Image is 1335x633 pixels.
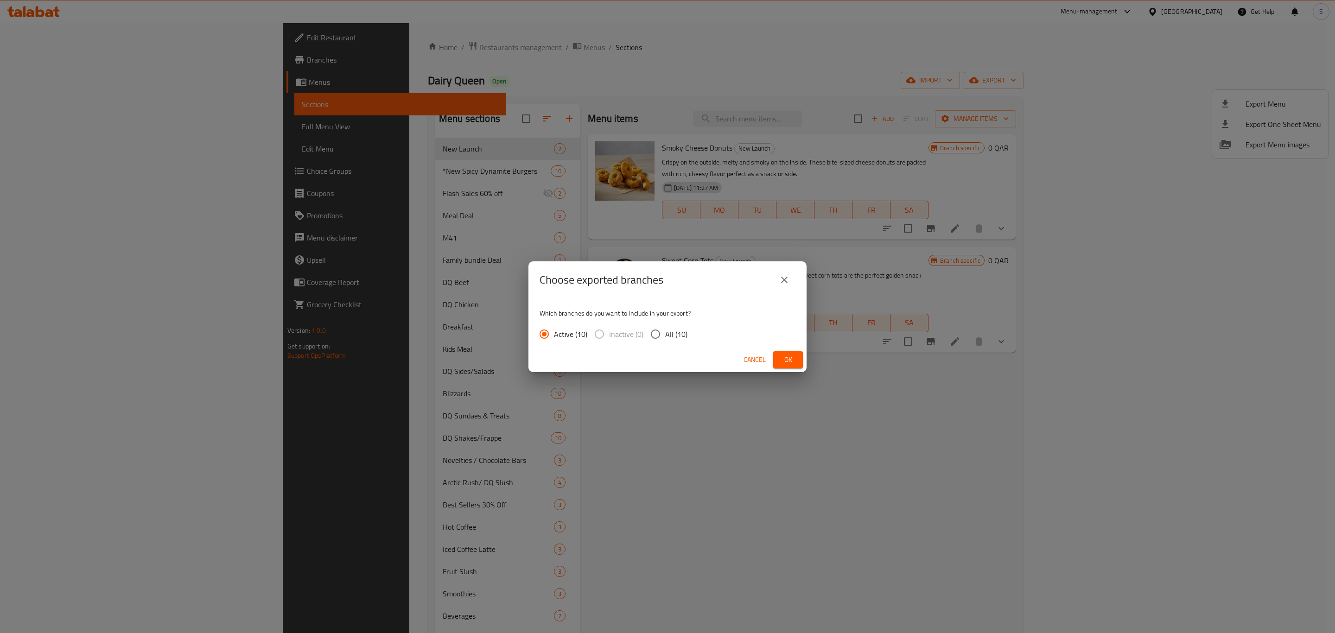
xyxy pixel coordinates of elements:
[665,329,687,340] span: All (10)
[554,329,587,340] span: Active (10)
[540,272,663,287] h2: Choose exported branches
[609,329,643,340] span: Inactive (0)
[773,351,803,368] button: Ok
[744,354,766,366] span: Cancel
[773,269,795,291] button: close
[781,354,795,366] span: Ok
[540,309,795,318] p: Which branches do you want to include in your export?
[740,351,769,368] button: Cancel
